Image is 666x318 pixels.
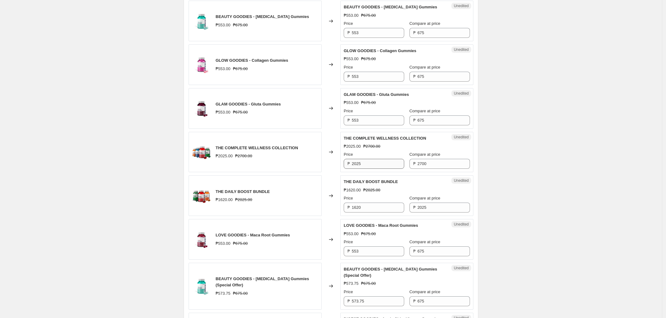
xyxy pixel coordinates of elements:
[344,187,361,193] div: ₱1620.00
[409,65,440,69] span: Compare at price
[413,299,416,303] span: ₱
[344,56,359,62] div: ₱553.00
[454,178,469,183] span: Unedited
[216,146,298,150] span: THE COMPLETE WELLNESS COLLECTION
[192,230,211,249] img: PDP_Hero_MAC_1_1200x1200_GN_80x.png
[233,22,248,28] strike: ₱675.00
[233,66,248,72] strike: ₱675.00
[216,58,288,63] span: GLOW GOODIES - Collagen Gummies
[235,197,252,203] strike: ₱2025.00
[409,196,440,200] span: Compare at price
[409,21,440,26] span: Compare at price
[454,135,469,140] span: Unedited
[454,266,469,271] span: Unedited
[216,233,290,237] span: LOVE GOODIES - Maca Root Gummies
[192,99,211,118] img: PDP_MKT_GLU_1_1200x1200_V7_GN_80x.png
[216,276,309,287] span: BEAUTY GOODIES - [MEDICAL_DATA] Gummies (Special Offer)
[344,21,353,26] span: Price
[409,289,440,294] span: Compare at price
[413,74,416,79] span: ₱
[233,109,248,115] strike: ₱675.00
[192,186,211,205] img: The_Daily_Boost_1200x1200_V1_GN_80x.jpg
[344,65,353,69] span: Price
[347,74,350,79] span: ₱
[216,189,270,194] span: THE DAILY BOOST BUNDLE
[347,205,350,210] span: ₱
[409,109,440,113] span: Compare at price
[344,143,361,150] div: ₱2025.00
[361,231,376,237] strike: ₱675.00
[216,22,230,28] div: ₱553.00
[413,118,416,123] span: ₱
[347,30,350,35] span: ₱
[192,143,211,161] img: The_Complete_Wellness_Collection_1200x1200_V1_GN_80x.jpg
[361,280,376,287] strike: ₱675.00
[344,5,437,9] span: BEAUTY GOODIES - [MEDICAL_DATA] Gummies
[347,249,350,253] span: ₱
[363,187,380,193] strike: ₱2025.00
[344,100,359,106] div: ₱553.00
[344,267,437,278] span: BEAUTY GOODIES - [MEDICAL_DATA] Gummies (Special Offer)
[216,240,230,247] div: ₱553.00
[409,152,440,157] span: Compare at price
[216,197,233,203] div: ₱1620.00
[347,161,350,166] span: ₱
[233,290,248,297] strike: ₱675.00
[361,12,376,19] strike: ₱675.00
[216,14,309,19] span: BEAUTY GOODIES - [MEDICAL_DATA] Gummies
[216,153,233,159] div: ₱2025.00
[344,48,416,53] span: GLOW GOODIES - Collagen Gummies
[216,109,230,115] div: ₱553.00
[454,91,469,96] span: Unedited
[347,299,350,303] span: ₱
[344,12,359,19] div: ₱553.00
[344,280,359,287] div: ₱573.75
[344,231,359,237] div: ₱553.00
[344,152,353,157] span: Price
[216,102,281,106] span: GLAM GOODIES - Gluta Gummies
[216,66,230,72] div: ₱553.00
[344,92,409,97] span: GLAM GOODIES - Gluta Gummies
[454,3,469,8] span: Unedited
[344,223,418,228] span: LOVE GOODIES - Maca Root Gummies
[344,136,426,141] span: THE COMPLETE WELLNESS COLLECTION
[454,47,469,52] span: Unedited
[363,143,380,150] strike: ₱2700.00
[413,205,416,210] span: ₱
[344,109,353,113] span: Price
[361,56,376,62] strike: ₱675.00
[235,153,252,159] strike: ₱2700.00
[344,289,353,294] span: Price
[233,240,248,247] strike: ₱675.00
[413,30,416,35] span: ₱
[216,290,230,297] div: ₱573.75
[347,118,350,123] span: ₱
[361,100,376,106] strike: ₱675.00
[344,179,398,184] span: THE DAILY BOOST BUNDLE
[413,161,416,166] span: ₱
[344,240,353,244] span: Price
[192,12,211,30] img: PDP_MKT_ASH_1_1200x1200__3_80x.png
[409,240,440,244] span: Compare at price
[192,55,211,74] img: PDP_MKT_COL_1_1200x1200__2_80x.png
[344,196,353,200] span: Price
[413,249,416,253] span: ₱
[454,222,469,227] span: Unedited
[192,277,211,295] img: PDP_MKT_ASH_1_1200x1200__3_80x.png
